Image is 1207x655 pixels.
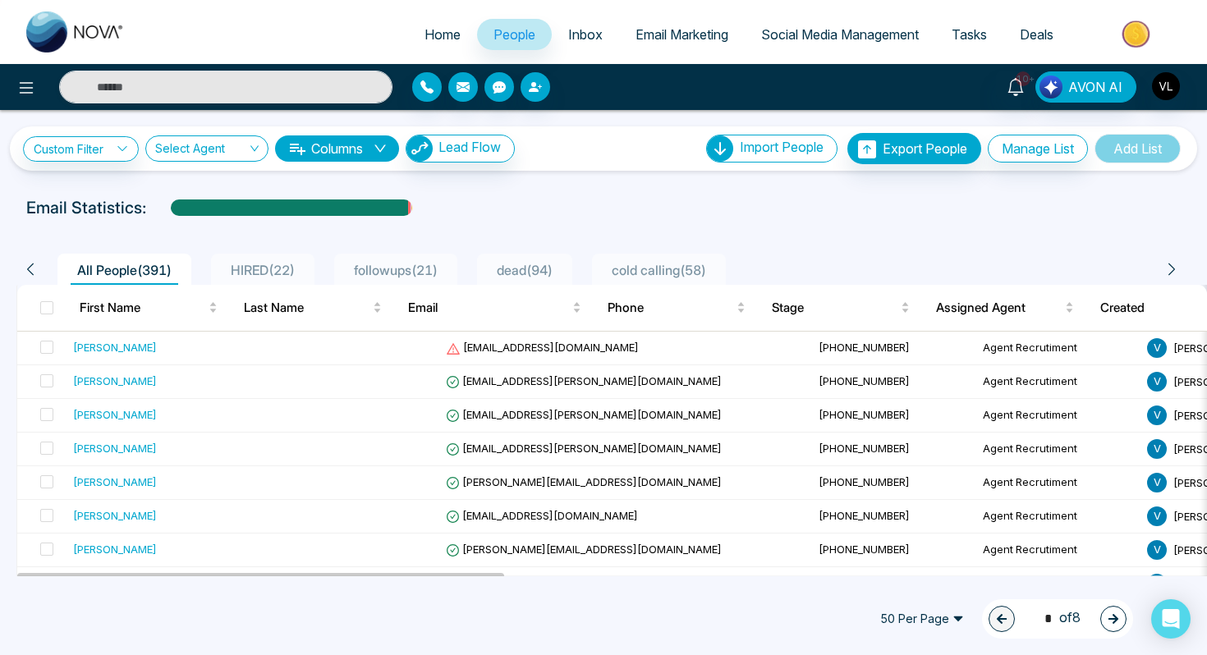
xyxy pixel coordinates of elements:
span: Phone [608,298,733,318]
a: Social Media Management [745,19,935,50]
span: Deals [1020,26,1053,43]
span: Export People [883,140,967,157]
img: User Avatar [1152,72,1180,100]
span: [PHONE_NUMBER] [819,509,910,522]
span: Lead Flow [438,139,501,155]
span: [PHONE_NUMBER] [819,475,910,488]
span: Email Marketing [636,26,728,43]
div: [PERSON_NAME] [73,541,157,557]
a: Tasks [935,19,1003,50]
span: HIRED ( 22 ) [224,262,301,278]
span: of 8 [1035,607,1081,630]
button: Columnsdown [275,135,399,162]
span: Social Media Management [761,26,919,43]
span: V [1147,439,1167,459]
span: [PHONE_NUMBER] [819,374,910,387]
span: Email [408,298,569,318]
span: [EMAIL_ADDRESS][PERSON_NAME][DOMAIN_NAME] [446,408,722,421]
span: V [1147,540,1167,560]
a: Custom Filter [23,136,139,162]
span: V [1147,506,1167,526]
span: People [493,26,535,43]
div: [PERSON_NAME] [73,507,157,524]
span: [PERSON_NAME][EMAIL_ADDRESS][DOMAIN_NAME] [446,543,722,556]
td: Agent Recrutiment [976,466,1140,500]
span: Home [425,26,461,43]
th: Phone [594,285,759,331]
span: [EMAIL_ADDRESS][DOMAIN_NAME] [446,509,638,522]
span: [EMAIL_ADDRESS][PERSON_NAME][DOMAIN_NAME] [446,374,722,387]
td: Agent Recrutiment [976,433,1140,466]
a: People [477,19,552,50]
td: Agent Recrutiment [976,567,1140,601]
span: followups ( 21 ) [347,262,444,278]
span: V [1147,405,1167,425]
a: Home [408,19,477,50]
button: AVON AI [1035,71,1136,103]
p: Email Statistics: [26,195,146,220]
a: Deals [1003,19,1070,50]
span: Inbox [568,26,603,43]
span: [PHONE_NUMBER] [819,341,910,354]
span: V [1147,574,1167,593]
span: [EMAIL_ADDRESS][DOMAIN_NAME] [446,341,639,354]
span: [PHONE_NUMBER] [819,543,910,556]
span: [PHONE_NUMBER] [819,442,910,455]
span: Last Name [244,298,369,318]
span: V [1147,473,1167,492]
span: [PHONE_NUMBER] [819,408,910,421]
button: Export People [847,133,981,164]
span: AVON AI [1068,77,1122,97]
div: [PERSON_NAME] [73,373,157,389]
span: down [374,142,387,155]
div: [PERSON_NAME] [73,440,157,456]
td: Agent Recrutiment [976,399,1140,433]
span: Stage [772,298,897,318]
th: Email [395,285,594,331]
span: V [1147,372,1167,392]
img: Nova CRM Logo [26,11,125,53]
span: Tasks [952,26,987,43]
td: Agent Recrutiment [976,332,1140,365]
div: [PERSON_NAME] [73,339,157,355]
span: [EMAIL_ADDRESS][PERSON_NAME][DOMAIN_NAME] [446,442,722,455]
a: 10+ [996,71,1035,100]
div: [PERSON_NAME] [73,474,157,490]
button: Manage List [988,135,1088,163]
img: Market-place.gif [1078,16,1197,53]
span: Assigned Agent [936,298,1062,318]
span: [PERSON_NAME][EMAIL_ADDRESS][DOMAIN_NAME] [446,475,722,488]
span: cold calling ( 58 ) [605,262,713,278]
span: dead ( 94 ) [490,262,559,278]
a: Inbox [552,19,619,50]
td: Agent Recrutiment [976,534,1140,567]
span: First Name [80,298,205,318]
button: Lead Flow [406,135,515,163]
span: V [1147,338,1167,358]
td: Agent Recrutiment [976,500,1140,534]
span: Import People [740,139,824,155]
td: Agent Recrutiment [976,365,1140,399]
img: Lead Flow [1039,76,1062,98]
img: Lead Flow [406,135,433,162]
span: 10+ [1016,71,1030,86]
div: Open Intercom Messenger [1151,599,1191,639]
span: All People ( 391 ) [71,262,178,278]
div: [PERSON_NAME] [73,406,157,423]
th: Last Name [231,285,395,331]
th: Stage [759,285,923,331]
span: 50 Per Page [869,606,975,632]
th: Assigned Agent [923,285,1087,331]
a: Email Marketing [619,19,745,50]
a: Lead FlowLead Flow [399,135,515,163]
th: First Name [67,285,231,331]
